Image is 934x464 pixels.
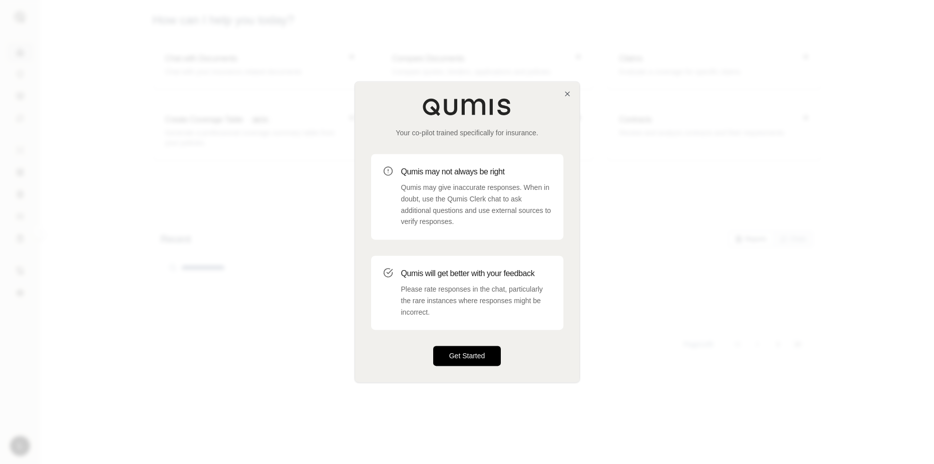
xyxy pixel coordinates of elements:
[433,346,501,366] button: Get Started
[401,284,551,318] p: Please rate responses in the chat, particularly the rare instances where responses might be incor...
[401,268,551,280] h3: Qumis will get better with your feedback
[371,128,563,138] p: Your co-pilot trained specifically for insurance.
[422,98,512,116] img: Qumis Logo
[401,182,551,227] p: Qumis may give inaccurate responses. When in doubt, use the Qumis Clerk chat to ask additional qu...
[401,166,551,178] h3: Qumis may not always be right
